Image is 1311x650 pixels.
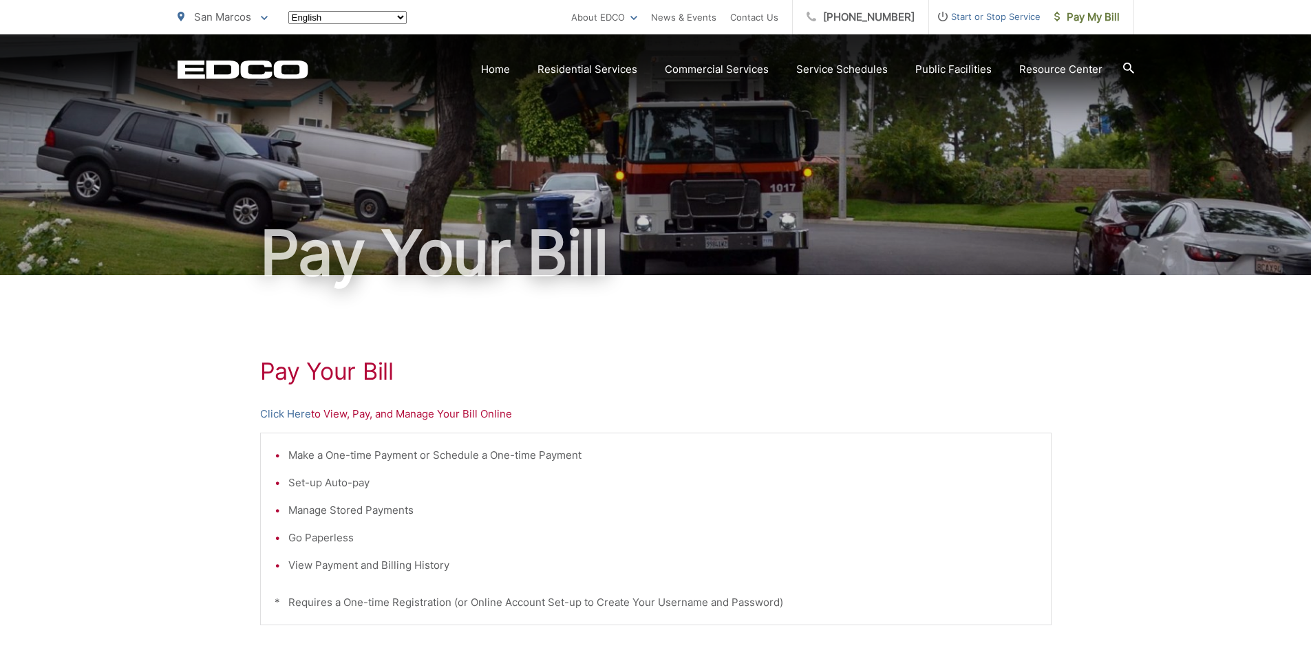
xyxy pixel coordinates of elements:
[288,11,407,24] select: Select a language
[288,557,1037,574] li: View Payment and Billing History
[260,406,1052,422] p: to View, Pay, and Manage Your Bill Online
[288,475,1037,491] li: Set-up Auto-pay
[260,358,1052,385] h1: Pay Your Bill
[178,219,1134,288] h1: Pay Your Bill
[665,61,769,78] a: Commercial Services
[730,9,778,25] a: Contact Us
[275,594,1037,611] p: * Requires a One-time Registration (or Online Account Set-up to Create Your Username and Password)
[537,61,637,78] a: Residential Services
[194,10,251,23] span: San Marcos
[1054,9,1120,25] span: Pay My Bill
[651,9,716,25] a: News & Events
[796,61,888,78] a: Service Schedules
[178,60,308,79] a: EDCD logo. Return to the homepage.
[288,447,1037,464] li: Make a One-time Payment or Schedule a One-time Payment
[481,61,510,78] a: Home
[260,406,311,422] a: Click Here
[1019,61,1102,78] a: Resource Center
[288,502,1037,519] li: Manage Stored Payments
[288,530,1037,546] li: Go Paperless
[571,9,637,25] a: About EDCO
[915,61,992,78] a: Public Facilities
